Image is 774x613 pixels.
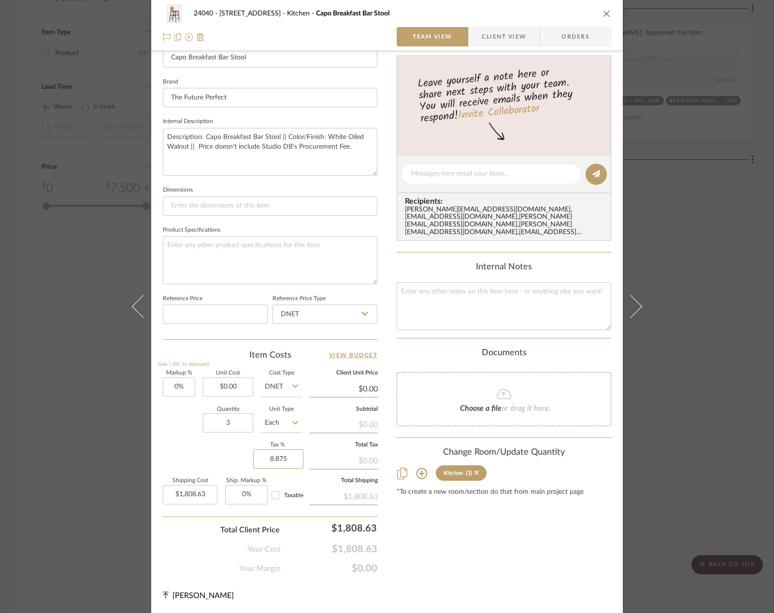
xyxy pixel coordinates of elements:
a: View Budget [329,349,378,361]
label: Total Shipping [310,478,378,483]
span: Your Margin [239,563,281,574]
label: Quantity [203,407,253,412]
a: Invite Collaborator [458,100,540,125]
div: Change Room/Update Quantity [397,447,611,458]
span: 24040 - [STREET_ADDRESS] [194,10,287,17]
div: Item Costs [163,349,377,361]
span: Your Cost [247,543,281,555]
label: Ship. Markup % [225,478,268,483]
label: Cost Type [261,371,302,376]
div: $0.00 [310,415,378,432]
label: Tax % [253,443,302,447]
img: Remove from project [197,33,204,41]
span: $0.00 [281,563,377,574]
label: Total Tax [310,443,378,447]
div: $1,808.63 [285,518,381,538]
button: close [602,9,611,18]
div: (3) [466,470,472,476]
span: or drag it here. [502,404,551,412]
span: Taxable [284,492,303,498]
div: Documents [397,348,611,359]
div: Kitchen [444,470,463,476]
div: *To create a new room/section do that from main project page [397,488,611,496]
span: $1,808.63 [281,543,377,555]
input: Enter Brand [163,88,377,107]
span: Capo Breakfast Bar Stool [316,10,389,17]
label: Brand [163,80,178,84]
label: Client Unit Price [310,371,378,376]
label: Unit Cost [203,371,253,376]
span: Total Client Price [220,524,280,536]
div: $1,808.63 [310,487,378,504]
label: Reference Price [163,296,202,301]
img: d76fda13-6a92-43ed-8310-a0e156b741be_48x40.jpg [163,4,186,23]
label: Shipping Cost [163,478,217,483]
span: Client View [482,27,526,46]
input: Enter the dimensions of this item [163,196,377,216]
span: Recipients: [405,197,607,206]
label: Subtotal [310,407,378,412]
label: Unit Type [261,407,302,412]
span: Team View [413,27,452,46]
label: Internal Description [163,119,213,124]
label: Reference Price Type [272,296,326,301]
div: $0.00 [310,451,378,469]
label: Product Specifications [163,228,220,233]
div: [PERSON_NAME][EMAIL_ADDRESS][DOMAIN_NAME] , [EMAIL_ADDRESS][DOMAIN_NAME] , [PERSON_NAME][EMAIL_AD... [405,206,607,237]
input: Enter Item Name [163,48,377,68]
span: Choose a file [460,404,502,412]
label: Dimensions [163,188,193,193]
span: [PERSON_NAME] [172,592,234,599]
label: Markup % [163,371,195,376]
div: Internal Notes [397,262,611,273]
div: Leave yourself a note here or share next steps with your team. You will receive emails when they ... [396,62,613,127]
span: Kitchen [287,10,316,17]
span: Orders [551,27,600,46]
